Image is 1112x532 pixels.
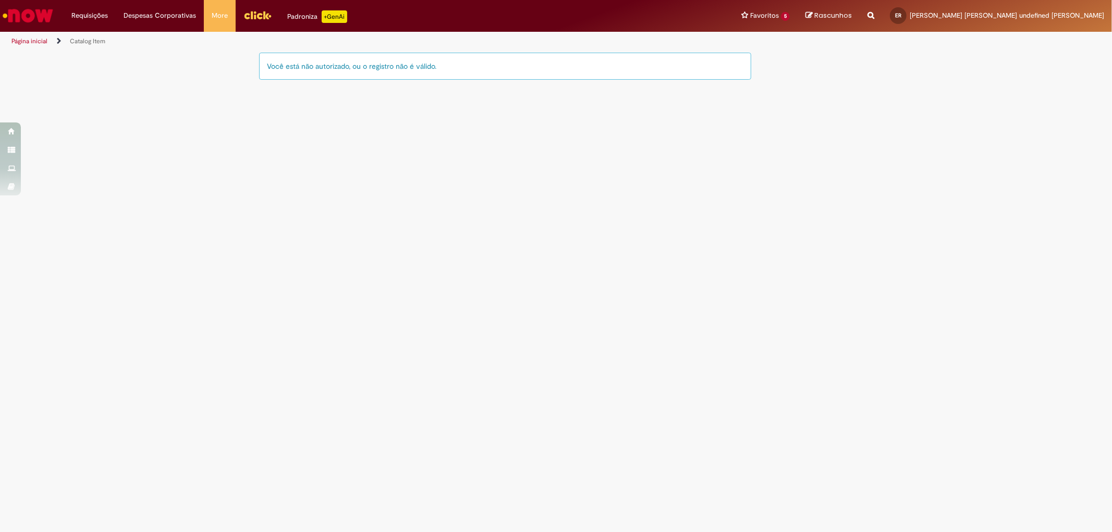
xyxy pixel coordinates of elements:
[212,10,228,21] span: More
[287,10,347,23] div: Padroniza
[781,12,790,21] span: 5
[910,11,1104,20] span: [PERSON_NAME] [PERSON_NAME] undefined [PERSON_NAME]
[70,37,105,45] a: Catalog Item
[895,12,901,19] span: ER
[11,37,47,45] a: Página inicial
[259,53,752,80] div: Você está não autorizado, ou o registro não é válido.
[805,11,852,21] a: Rascunhos
[750,10,779,21] span: Favoritos
[243,7,272,23] img: click_logo_yellow_360x200.png
[1,5,55,26] img: ServiceNow
[322,10,347,23] p: +GenAi
[814,10,852,20] span: Rascunhos
[8,32,734,51] ul: Trilhas de página
[71,10,108,21] span: Requisições
[124,10,196,21] span: Despesas Corporativas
